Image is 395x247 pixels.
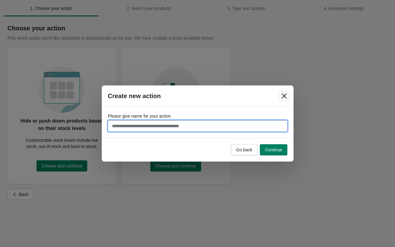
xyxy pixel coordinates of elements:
[279,90,290,102] button: Close
[108,114,171,119] span: Please give name for your action
[231,144,257,155] button: Go back
[260,144,287,155] button: Continue
[265,147,282,152] span: Continue
[236,147,252,152] span: Go back
[108,92,161,100] h2: Create new action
